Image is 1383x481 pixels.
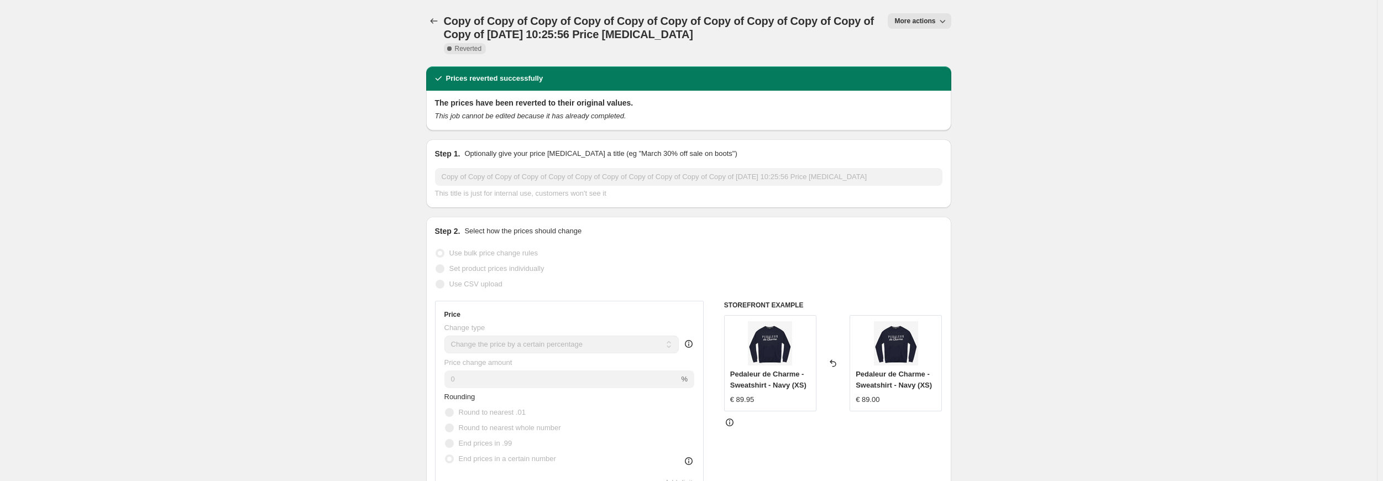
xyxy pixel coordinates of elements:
div: help [683,338,694,349]
span: Copy of Copy of Copy of Copy of Copy of Copy of Copy of Copy of Copy of Copy of Copy of [DATE] 10... [444,15,874,40]
span: Use CSV upload [449,280,502,288]
span: Rounding [444,393,475,401]
span: Round to nearest whole number [459,424,561,432]
div: € 89.95 [730,394,754,405]
p: Select how the prices should change [464,226,582,237]
h6: STOREFRONT EXAMPLE [724,301,942,310]
h2: Step 2. [435,226,460,237]
i: This job cannot be edited because it has already completed. [435,112,626,120]
button: More actions [888,13,951,29]
p: Optionally give your price [MEDICAL_DATA] a title (eg "March 30% off sale on boots") [464,148,737,159]
span: Use bulk price change rules [449,249,538,257]
span: Pedaleur de Charme - Sweatshirt - Navy (XS) [730,370,806,389]
span: % [681,375,688,383]
span: Change type [444,323,485,332]
button: Price change jobs [426,13,442,29]
span: Round to nearest .01 [459,408,526,416]
span: This title is just for internal use, customers won't see it [435,189,606,197]
h2: Prices reverted successfully [446,73,543,84]
span: Pedaleur de Charme - Sweatshirt - Navy (XS) [856,370,932,389]
span: End prices in a certain number [459,454,556,463]
span: Set product prices individually [449,264,544,273]
h2: The prices have been reverted to their original values. [435,97,942,108]
img: La_Machine_Pedaleur_de_Charme_Navy_Sweatshirt_Flat_80x.jpg [748,321,792,365]
h3: Price [444,310,460,319]
h2: Step 1. [435,148,460,159]
span: Price change amount [444,358,512,367]
input: 30% off holiday sale [435,168,942,186]
div: € 89.00 [856,394,879,405]
img: La_Machine_Pedaleur_de_Charme_Navy_Sweatshirt_Flat_80x.jpg [874,321,918,365]
input: -15 [444,370,679,388]
span: End prices in .99 [459,439,512,447]
span: Reverted [455,44,482,53]
span: More actions [894,17,935,25]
